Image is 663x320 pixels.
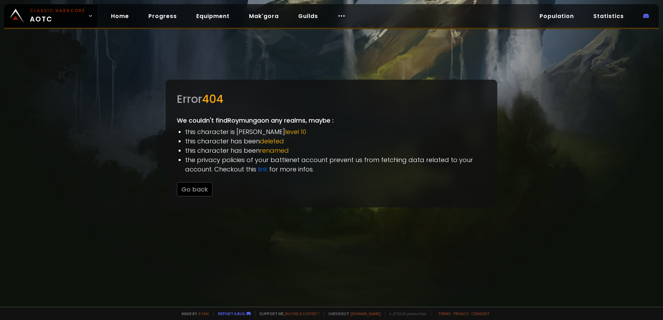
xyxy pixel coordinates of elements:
[285,311,320,316] a: Buy me a coffee
[185,146,486,155] li: this character has been
[4,4,97,28] a: Classic HardcoreAOTC
[191,9,235,23] a: Equipment
[185,136,486,146] li: this character has been
[178,311,209,316] span: Made by
[243,9,284,23] a: Mak'gora
[471,311,490,316] a: Consent
[351,311,381,316] a: [DOMAIN_NAME]
[177,182,213,196] button: Go back
[198,311,209,316] a: a fan
[285,127,306,136] span: level 10
[143,9,182,23] a: Progress
[255,311,320,316] span: Support me,
[177,91,486,107] div: Error
[588,9,629,23] a: Statistics
[177,185,213,194] a: Go back
[30,8,85,14] small: Classic Hardcore
[30,8,85,24] span: AOTC
[260,146,289,155] span: renamed
[258,165,267,174] a: link
[185,155,486,174] li: the privacy policies of your battlenet account prevent us from fetching data related to your acco...
[202,91,223,107] span: 404
[324,311,381,316] span: Checkout
[438,311,451,316] a: Terms
[260,137,284,145] span: deleted
[454,311,468,316] a: Privacy
[218,311,245,316] a: Report a bug
[185,127,486,136] li: this character is [PERSON_NAME]
[166,80,497,207] div: We couldn't find Roymunga on any realms, maybe :
[385,311,427,316] span: v. d752d5 - production
[105,9,135,23] a: Home
[534,9,579,23] a: Population
[293,9,324,23] a: Guilds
